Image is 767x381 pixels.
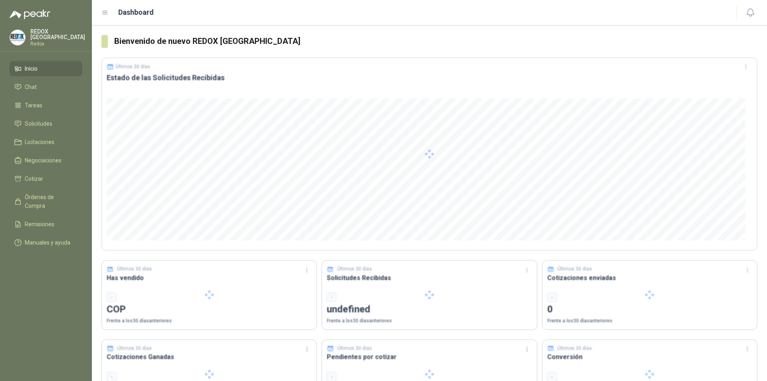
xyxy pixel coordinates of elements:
a: Cotizar [10,171,82,186]
a: Tareas [10,98,82,113]
span: Remisiones [25,220,54,229]
span: Tareas [25,101,42,110]
a: Inicio [10,61,82,76]
img: Logo peakr [10,10,50,19]
p: REDOX [GEOGRAPHIC_DATA] [30,29,85,40]
span: Manuales y ayuda [25,238,70,247]
a: Licitaciones [10,134,82,150]
img: Company Logo [10,30,25,45]
span: Chat [25,83,37,91]
span: Licitaciones [25,138,54,146]
span: Órdenes de Compra [25,193,75,210]
a: Remisiones [10,217,82,232]
h1: Dashboard [118,7,154,18]
a: Órdenes de Compra [10,190,82,213]
span: Solicitudes [25,119,52,128]
h3: Bienvenido de nuevo REDOX [GEOGRAPHIC_DATA] [114,35,757,47]
a: Solicitudes [10,116,82,131]
a: Chat [10,79,82,95]
span: Cotizar [25,174,43,183]
a: Manuales y ayuda [10,235,82,250]
span: Negociaciones [25,156,62,165]
span: Inicio [25,64,38,73]
p: Redox [30,41,85,46]
a: Negociaciones [10,153,82,168]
